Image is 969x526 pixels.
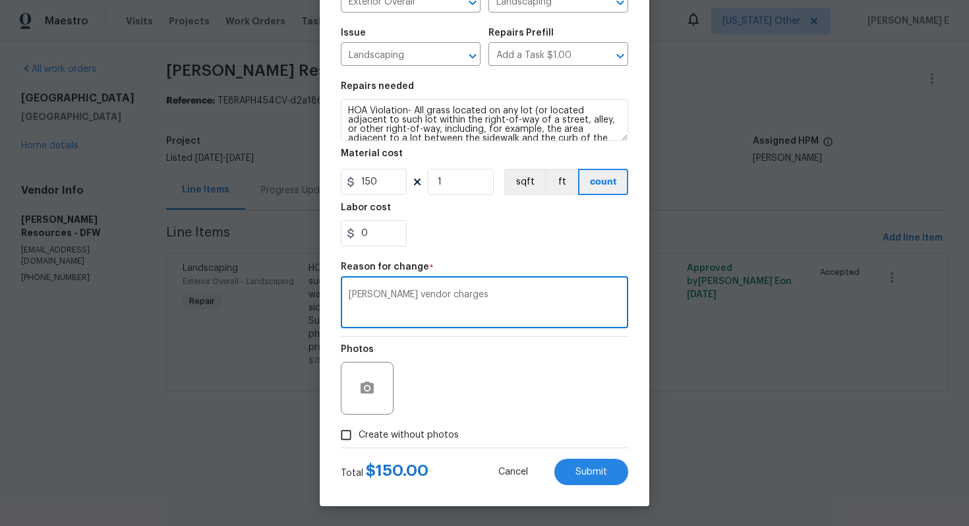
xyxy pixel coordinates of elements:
[349,290,620,318] textarea: [PERSON_NAME] vendor charges
[341,149,403,158] h5: Material cost
[366,463,428,479] span: $ 150.00
[498,467,528,477] span: Cancel
[341,262,429,272] h5: Reason for change
[359,428,459,442] span: Create without photos
[477,459,549,485] button: Cancel
[545,169,578,195] button: ft
[488,28,554,38] h5: Repairs Prefill
[341,82,414,91] h5: Repairs needed
[463,47,482,65] button: Open
[611,47,630,65] button: Open
[341,203,391,212] h5: Labor cost
[341,464,428,480] div: Total
[341,345,374,354] h5: Photos
[578,169,628,195] button: count
[341,28,366,38] h5: Issue
[554,459,628,485] button: Submit
[504,169,545,195] button: sqft
[341,99,628,141] textarea: HOA Violation- All grass located on any lot (or located adjacent to such lot within the right-of-...
[575,467,607,477] span: Submit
